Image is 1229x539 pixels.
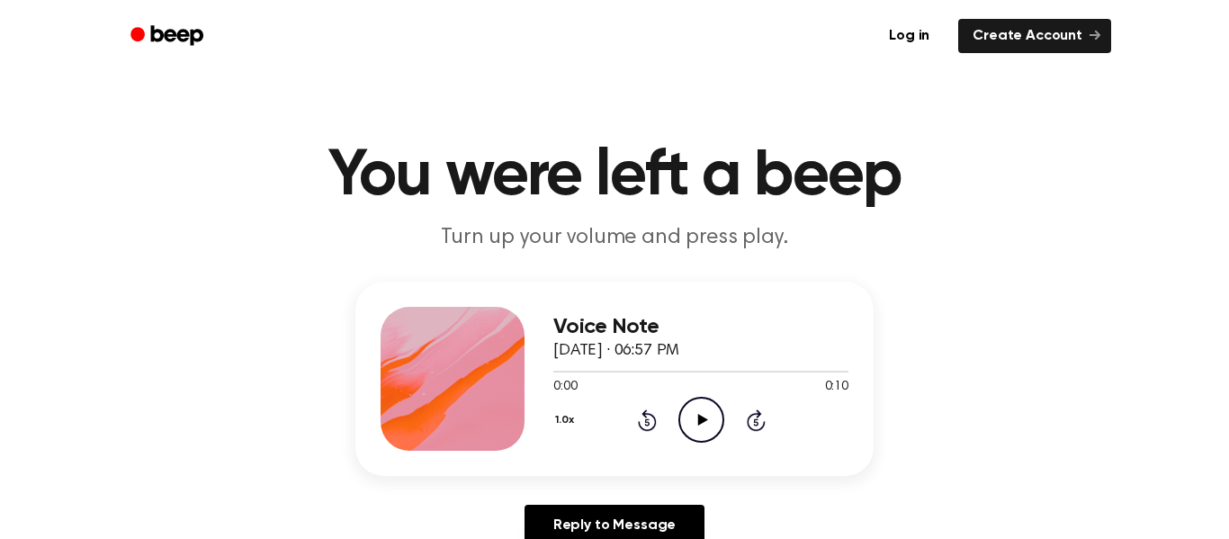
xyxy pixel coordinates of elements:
a: Create Account [958,19,1111,53]
button: 1.0x [553,405,580,436]
h3: Voice Note [553,315,848,339]
a: Beep [118,19,220,54]
span: [DATE] · 06:57 PM [553,343,679,359]
a: Log in [871,15,947,57]
span: 0:00 [553,378,577,397]
p: Turn up your volume and press play. [269,223,960,253]
span: 0:10 [825,378,848,397]
h1: You were left a beep [154,144,1075,209]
